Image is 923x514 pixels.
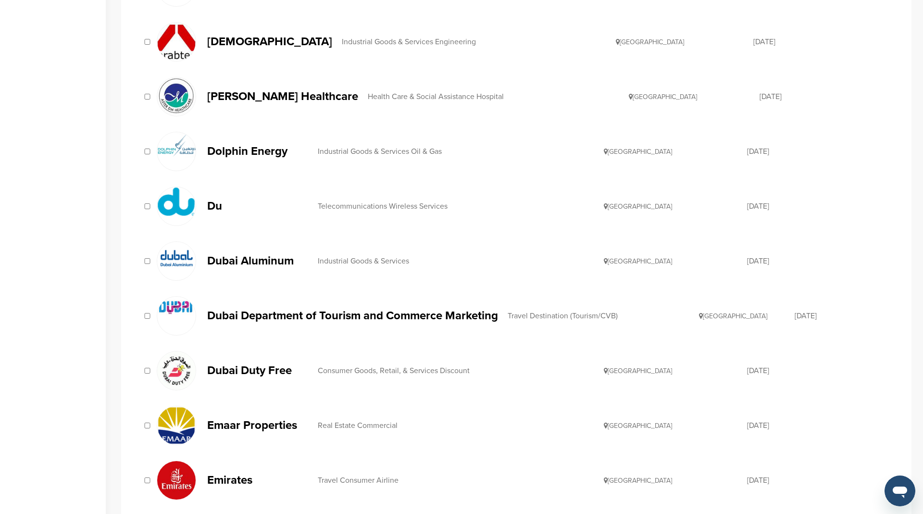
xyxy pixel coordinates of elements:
div: Consumer Goods, Retail, & Services Discount [318,367,604,375]
p: Dolphin Energy [207,145,308,157]
div: Industrial Goods & Services Oil & Gas [318,148,604,155]
div: [DATE] [747,148,890,155]
img: Aster dm healthcare logo [157,77,196,115]
div: Travel Destination (Tourism/CVB) [508,312,699,320]
div: [DATE] [747,367,890,375]
div: Industrial Goods & Services [318,257,604,265]
a: Data [DEMOGRAPHIC_DATA] Industrial Goods & Services Engineering [GEOGRAPHIC_DATA] [DATE] [157,22,890,62]
div: Travel Consumer Airline [318,476,604,484]
div: [GEOGRAPHIC_DATA] [699,313,795,320]
a: Aster dm healthcare logo [PERSON_NAME] Healthcare Health Care & Social Assistance Hospital [GEOGR... [157,77,890,116]
img: Data [157,351,196,390]
a: 6inooqr 400x400 Emirates Travel Consumer Airline [GEOGRAPHIC_DATA] [DATE] [157,461,890,500]
img: Data [157,242,196,274]
img: Dubai logo [157,297,196,317]
p: Dubai Aluminum [207,255,308,267]
div: Industrial Goods & Services Engineering [342,38,616,46]
div: [GEOGRAPHIC_DATA] [616,38,753,46]
div: [DATE] [795,312,890,320]
a: Dubai logo Dubai Department of Tourism and Commerce Marketing Travel Destination (Tourism/CVB) [G... [157,296,890,336]
div: Telecommunications Wireless Services [318,202,604,210]
div: [DATE] [747,476,890,484]
div: [DATE] [747,202,890,210]
div: [DATE] [747,422,890,429]
a: Data Dubai Duty Free Consumer Goods, Retail, & Services Discount [GEOGRAPHIC_DATA] [DATE] [157,351,890,390]
a: Data Dubai Aluminum Industrial Goods & Services [GEOGRAPHIC_DATA] [DATE] [157,241,890,281]
div: [DATE] [760,93,890,100]
a: Data Du Telecommunications Wireless Services [GEOGRAPHIC_DATA] [DATE] [157,187,890,226]
img: Open uri20141112 50798 joqvja [157,406,196,445]
div: Health Care & Social Assistance Hospital [368,93,629,100]
div: [GEOGRAPHIC_DATA] [604,422,747,429]
p: Dubai Department of Tourism and Commerce Marketing [207,310,498,322]
div: Real Estate Commercial [318,422,604,429]
p: Emaar Properties [207,419,308,431]
div: [GEOGRAPHIC_DATA] [629,93,760,100]
div: [GEOGRAPHIC_DATA] [604,203,747,210]
div: [DATE] [747,257,890,265]
div: [GEOGRAPHIC_DATA] [604,477,747,484]
a: Imgres 1 Dolphin Energy Industrial Goods & Services Oil & Gas [GEOGRAPHIC_DATA] [DATE] [157,132,890,171]
a: Open uri20141112 50798 joqvja Emaar Properties Real Estate Commercial [GEOGRAPHIC_DATA] [DATE] [157,406,890,445]
img: Data [157,187,196,216]
img: 6inooqr 400x400 [157,461,196,500]
p: [PERSON_NAME] Healthcare [207,90,358,102]
img: Data [157,23,196,61]
iframe: Button to launch messaging window [885,476,915,506]
p: [DEMOGRAPHIC_DATA] [207,36,332,48]
div: [GEOGRAPHIC_DATA] [604,258,747,265]
p: Du [207,200,308,212]
div: [DATE] [753,38,890,46]
img: Imgres 1 [157,132,196,158]
p: Emirates [207,474,308,486]
div: [GEOGRAPHIC_DATA] [604,367,747,375]
div: [GEOGRAPHIC_DATA] [604,148,747,155]
p: Dubai Duty Free [207,364,308,376]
